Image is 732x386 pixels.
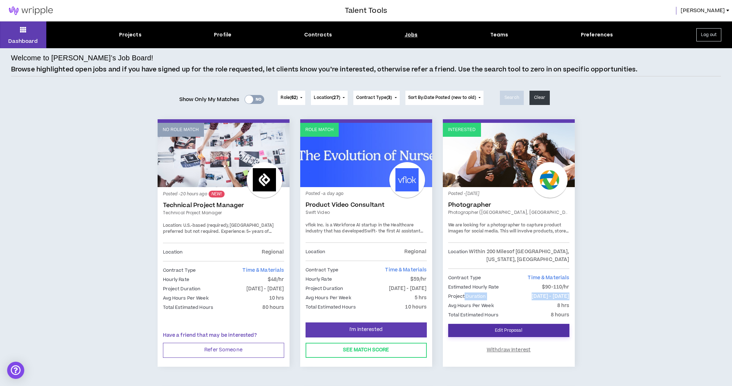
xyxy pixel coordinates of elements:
span: I'm Interested [349,326,383,333]
p: Within 200 Miles of [GEOGRAPHIC_DATA], [US_STATE], [GEOGRAPHIC_DATA] [468,248,569,264]
div: Teams [490,31,508,39]
span: Role ( ) [281,95,298,101]
span: Contract Type ( ) [356,95,392,101]
span: 27 [333,95,338,101]
span: This will involve products, store imagery and customer interactions. [448,228,569,241]
p: Avg Hours Per Week [306,294,351,302]
p: [DATE] - [DATE] [246,285,284,293]
span: Sort By: Date Posted (new to old) [408,95,476,101]
a: Technical Project Manager [163,202,284,209]
p: Contract Type [306,266,339,274]
p: 10 hours [405,303,426,311]
p: 10 hrs [269,294,284,302]
div: Projects [119,31,142,39]
a: Edit Proposal [448,324,569,337]
p: Project Duration [306,285,343,292]
a: Swift video [306,209,427,216]
p: Interested [448,126,476,133]
span: Time & Materials [528,274,569,281]
button: Role(62) [278,91,305,105]
span: vflok Inc. is a Workforce AI startup in the Healthcare industry that has developed [306,222,414,235]
p: Location [306,248,326,256]
p: Estimated Hourly Rate [448,283,499,291]
p: 8 hrs [557,302,569,310]
p: [DATE] - [DATE] [532,292,569,300]
span: Show Only My Matches [179,94,240,105]
span: Location ( ) [314,95,340,101]
div: Preferences [581,31,613,39]
p: [DATE] - [DATE] [389,285,427,292]
button: Search [500,91,524,105]
div: Profile [214,31,231,39]
button: Withdraw Interest [448,343,569,358]
p: Total Estimated Hours [448,311,499,319]
p: Hourly Rate [306,275,332,283]
a: No Role Match [158,123,290,187]
button: Clear [529,91,550,105]
button: I'm Interested [306,322,427,337]
p: $59/hr [410,275,427,283]
a: Photographer ([GEOGRAPHIC_DATA], [GEOGRAPHIC_DATA]) [448,209,569,216]
p: Browse highlighted open jobs and if you have signed up for the role requested, let clients know y... [11,65,638,74]
p: Total Estimated Hours [306,303,356,311]
button: Refer Someone [163,343,284,358]
p: Location [448,248,468,264]
button: Sort By:Date Posted (new to old) [405,91,484,105]
div: Contracts [304,31,332,39]
div: Open Intercom Messenger [7,362,24,379]
p: Avg Hours Per Week [163,294,209,302]
span: Location: [163,222,182,229]
p: 80 hours [262,304,284,311]
p: Posted - [DATE] [448,191,569,197]
p: Hourly Rate [163,276,189,284]
p: Contract Type [163,266,196,274]
p: Project Duration [163,285,201,293]
a: Photographer [448,201,569,209]
p: Contract Type [448,274,481,282]
p: No Role Match [163,126,199,133]
span: Time & Materials [242,267,284,274]
sup: NEW! [209,191,225,197]
span: Time & Materials [385,266,426,274]
span: U.S.-based (required); [GEOGRAPHIC_DATA] preferred but not required. [163,222,274,235]
span: [PERSON_NAME] [681,7,725,15]
span: We are looking for a photographer to capture product images for social media. [448,222,562,235]
button: Location(27) [311,91,347,105]
p: Project Duration [448,292,486,300]
a: Interested [443,123,575,187]
button: See Match Score [306,343,427,358]
p: Posted - 20 hours ago [163,191,284,197]
a: Swift [364,228,375,234]
p: $90-110/hr [542,283,569,291]
p: 8 hours [551,311,569,319]
p: 5 hrs [415,294,427,302]
span: 3 [388,95,390,101]
p: Regional [262,248,284,256]
a: Technical Project Manager [163,210,284,216]
p: Role Match [306,126,334,133]
h3: Talent Tools [345,5,387,16]
a: Product Video Consultant [306,201,427,209]
button: Contract Type(3) [353,91,400,105]
p: Have a friend that may be interested? [163,332,284,339]
p: $48/hr [268,276,284,284]
p: Location [163,248,183,256]
p: Dashboard [8,37,38,45]
span: Withdraw Interest [487,347,531,354]
p: Total Estimated Hours [163,304,214,311]
a: Role Match [300,123,432,187]
span: Experience: [221,229,245,235]
span: 62 [291,95,296,101]
button: Log out [696,28,721,41]
p: Avg Hours Per Week [448,302,494,310]
p: Posted - a day ago [306,191,427,197]
p: Regional [404,248,426,256]
h4: Welcome to [PERSON_NAME]’s Job Board! [11,52,153,63]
